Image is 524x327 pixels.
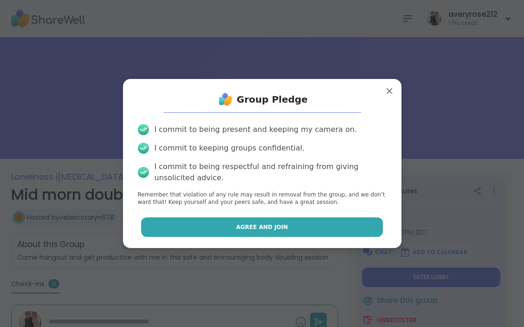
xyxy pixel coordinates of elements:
h1: Group Pledge [237,93,308,106]
img: ShareWell Logo [216,90,235,109]
button: Agree and Join [141,217,383,237]
span: Agree and Join [236,223,288,231]
div: I commit to being respectful and refraining from giving unsolicited advice. [155,161,387,183]
p: Remember that violation of any rule may result in removal from the group, and we don’t want that!... [138,191,387,207]
div: I commit to being present and keeping my camera on. [155,124,357,135]
div: I commit to keeping groups confidential. [155,143,305,154]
